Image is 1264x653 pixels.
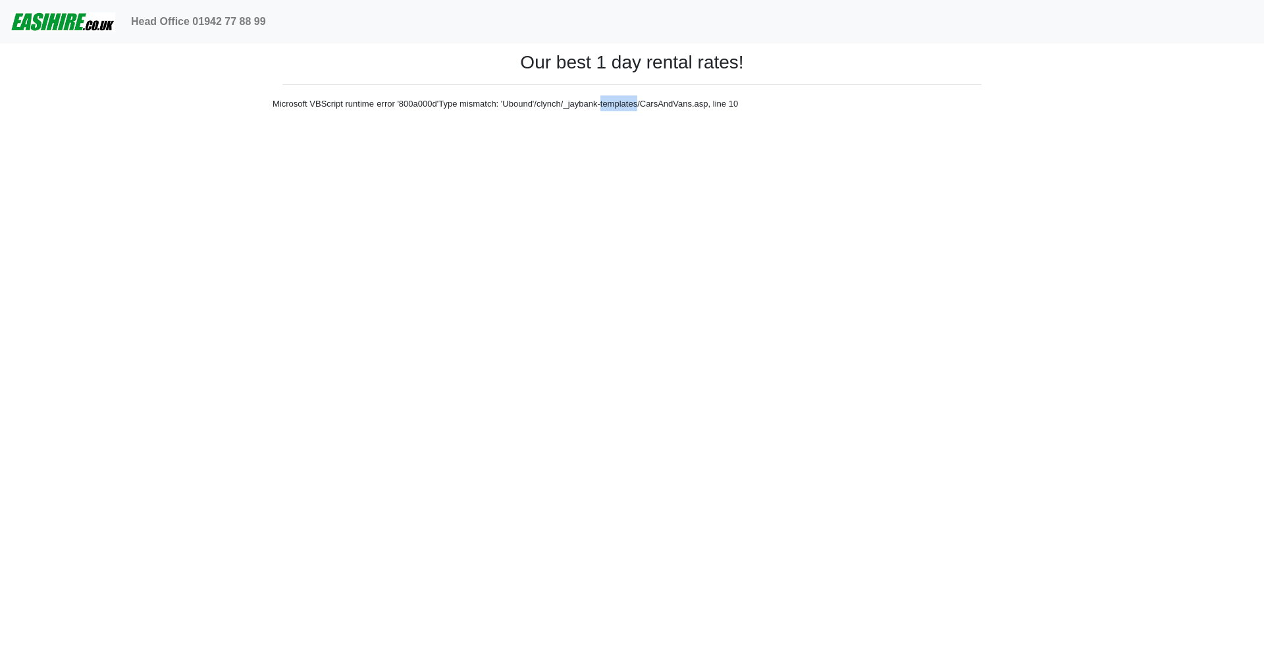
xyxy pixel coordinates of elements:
img: easihire_logo_small.png [11,9,115,35]
a: Head Office 01942 77 88 99 [126,9,271,35]
font: , line 10 [708,99,739,109]
b: Head Office 01942 77 88 99 [131,16,266,27]
font: Type mismatch: 'Ubound' [438,99,534,109]
h1: Our best 1 day rental rates! [282,51,982,74]
font: Microsoft VBScript runtime [273,99,374,109]
font: /clynch/_jaybank-templates/CarsAndVans.asp [534,99,708,109]
font: error '800a000d' [377,99,438,109]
